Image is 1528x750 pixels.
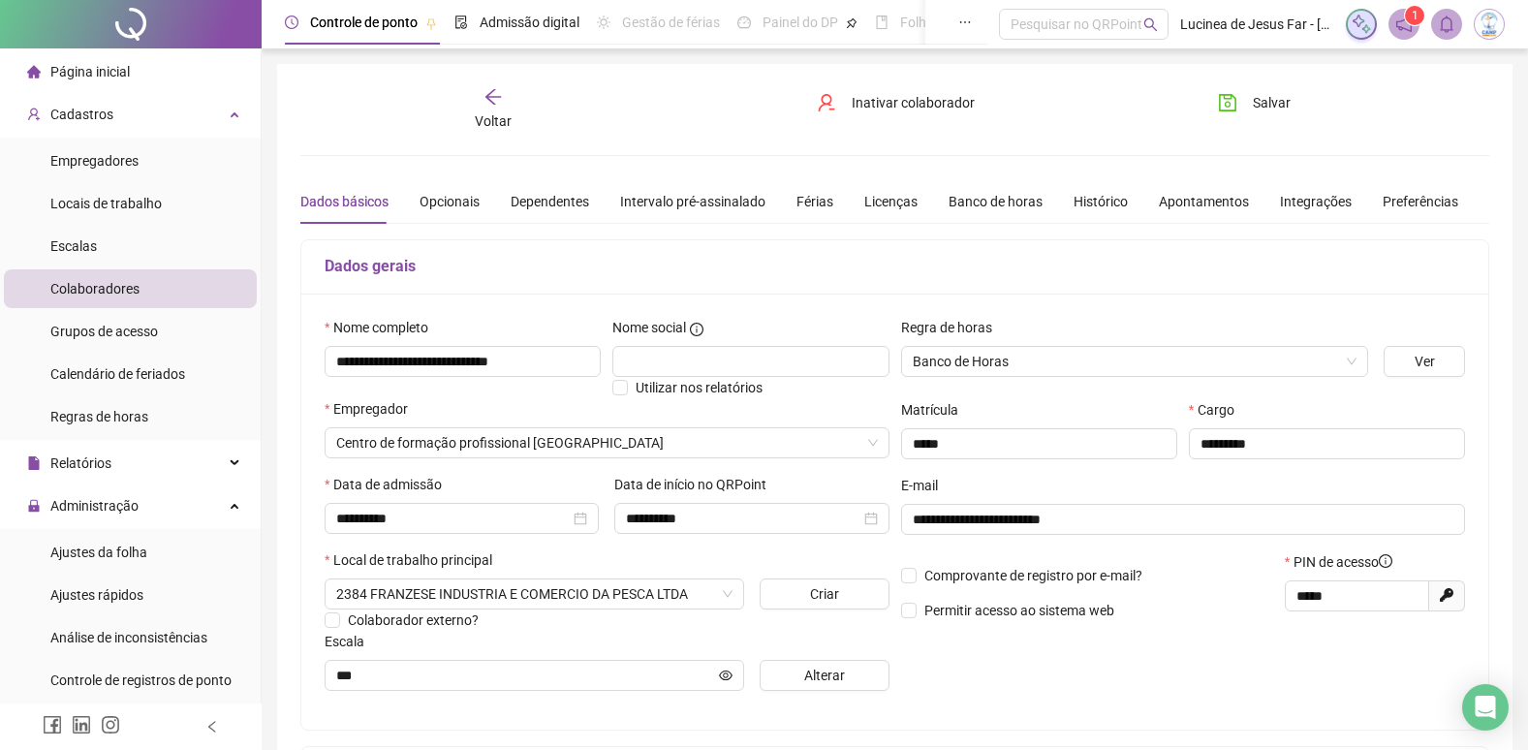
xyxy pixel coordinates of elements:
[27,108,41,121] span: user-add
[846,17,858,29] span: pushpin
[475,113,512,129] span: Voltar
[817,93,836,112] span: user-delete
[325,255,1465,278] h5: Dados gerais
[620,191,765,212] div: Intervalo pré-assinalado
[810,583,839,605] span: Criar
[310,15,418,30] span: Controle de ponto
[50,153,139,169] span: Empregadores
[101,715,120,734] span: instagram
[1384,346,1465,377] button: Ver
[1412,9,1419,22] span: 1
[50,498,139,514] span: Administração
[719,669,733,682] span: eye
[348,612,479,628] span: Colaborador externo?
[1203,87,1305,118] button: Salvar
[72,715,91,734] span: linkedin
[924,603,1114,618] span: Permitir acesso ao sistema web
[50,281,140,297] span: Colaboradores
[760,660,889,691] button: Alterar
[43,715,62,734] span: facebook
[325,549,505,571] label: Local de trabalho principal
[325,631,377,652] label: Escala
[636,380,763,395] span: Utilizar nos relatórios
[483,87,503,107] span: arrow-left
[901,317,1005,338] label: Regra de horas
[737,16,751,29] span: dashboard
[614,474,779,495] label: Data de início no QRPoint
[1143,17,1158,32] span: search
[875,16,889,29] span: book
[50,672,232,688] span: Controle de registros de ponto
[50,366,185,382] span: Calendário de feriados
[913,347,1357,376] span: Banco de Horas
[300,191,389,212] div: Dados básicos
[336,428,878,457] span: CENTRO DE FORMAÇÃO PROFISSIONAL CAMP GUARUJÁ
[50,545,147,560] span: Ajustes da folha
[1415,351,1435,372] span: Ver
[1253,92,1291,113] span: Salvar
[1379,554,1392,568] span: info-circle
[1280,191,1352,212] div: Integrações
[690,323,703,336] span: info-circle
[50,196,162,211] span: Locais de trabalho
[425,17,437,29] span: pushpin
[50,238,97,254] span: Escalas
[1159,191,1249,212] div: Apontamentos
[454,16,468,29] span: file-done
[901,399,971,421] label: Matrícula
[802,87,989,118] button: Inativar colaborador
[1180,14,1334,35] span: Lucinea de Jesus Far - [GEOGRAPHIC_DATA]
[50,587,143,603] span: Ajustes rápidos
[622,15,720,30] span: Gestão de férias
[1294,551,1392,573] span: PIN de acesso
[1074,191,1128,212] div: Histórico
[1462,684,1509,731] div: Open Intercom Messenger
[901,475,951,496] label: E-mail
[50,64,130,79] span: Página inicial
[27,65,41,78] span: home
[864,191,918,212] div: Licenças
[50,630,207,645] span: Análise de inconsistências
[1351,14,1372,35] img: sparkle-icon.fc2bf0ac1784a2077858766a79e2daf3.svg
[1475,10,1504,39] img: 83834
[50,107,113,122] span: Cadastros
[763,15,838,30] span: Painel do DP
[336,579,733,609] span: RUA JOEL NASCIMENTO DOS SANTOS, 48 GUARUJA
[205,720,219,734] span: left
[1383,191,1458,212] div: Preferências
[804,665,845,686] span: Alterar
[1395,16,1413,33] span: notification
[1438,16,1455,33] span: bell
[50,324,158,339] span: Grupos de acesso
[924,568,1142,583] span: Comprovante de registro por e-mail?
[420,191,480,212] div: Opcionais
[325,398,421,420] label: Empregador
[27,499,41,513] span: lock
[325,317,441,338] label: Nome completo
[480,15,579,30] span: Admissão digital
[50,409,148,424] span: Regras de horas
[958,16,972,29] span: ellipsis
[27,456,41,470] span: file
[597,16,610,29] span: sun
[852,92,975,113] span: Inativar colaborador
[900,15,1024,30] span: Folha de pagamento
[285,16,298,29] span: clock-circle
[1405,6,1424,25] sup: 1
[949,191,1043,212] div: Banco de horas
[612,317,686,338] span: Nome social
[511,191,589,212] div: Dependentes
[796,191,833,212] div: Férias
[50,455,111,471] span: Relatórios
[325,474,454,495] label: Data de admissão
[760,578,889,609] button: Criar
[1189,399,1247,421] label: Cargo
[1218,93,1237,112] span: save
